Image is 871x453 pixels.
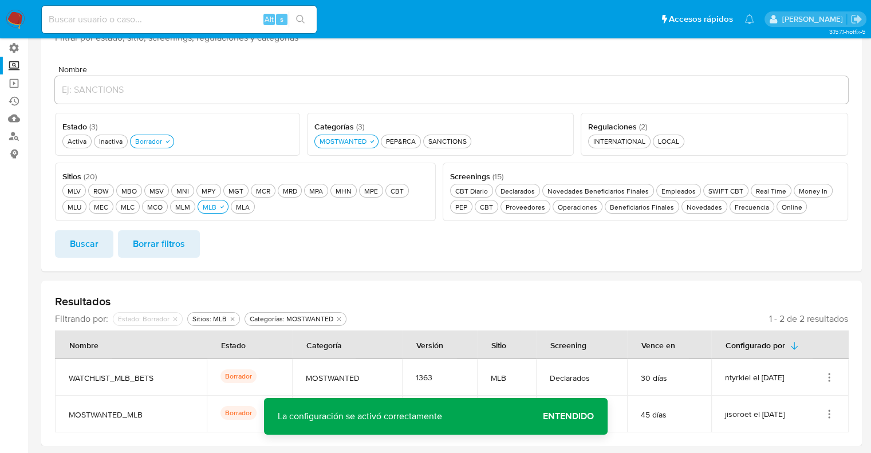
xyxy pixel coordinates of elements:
span: Alt [265,14,274,25]
p: marianela.tarsia@mercadolibre.com [782,14,846,25]
span: Accesos rápidos [669,13,733,25]
input: Buscar usuario o caso... [42,12,317,27]
a: Notificaciones [744,14,754,24]
button: search-icon [289,11,312,27]
a: Salir [850,13,862,25]
span: 3.157.1-hotfix-5 [829,27,865,36]
span: s [280,14,283,25]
